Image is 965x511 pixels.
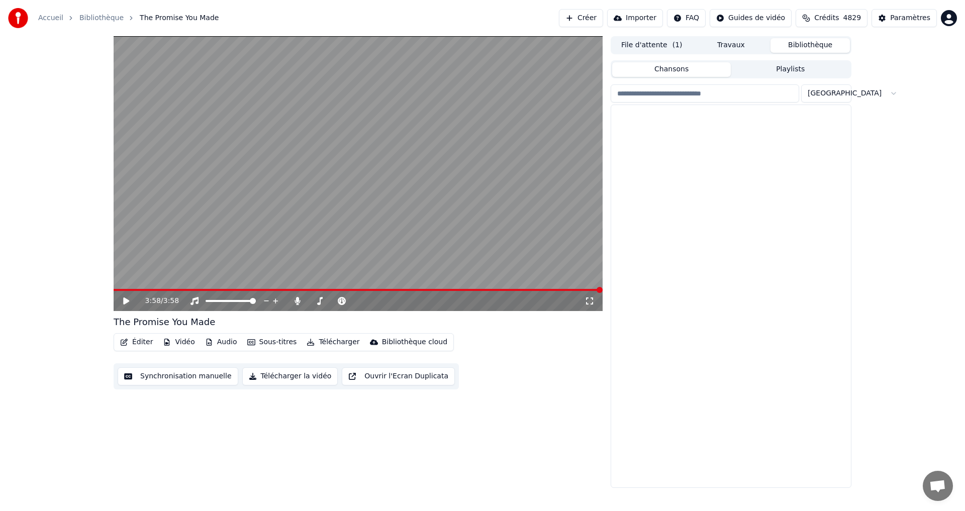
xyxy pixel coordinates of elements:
img: youka [8,8,28,28]
button: Paramètres [872,9,937,27]
nav: breadcrumb [38,13,219,23]
button: Audio [201,335,241,349]
button: Bibliothèque [770,38,850,53]
span: The Promise You Made [140,13,219,23]
span: 3:58 [163,296,179,306]
button: Créer [559,9,603,27]
button: File d'attente [612,38,692,53]
span: 4829 [843,13,861,23]
div: Bibliothèque cloud [382,337,447,347]
button: Ouvrir l'Ecran Duplicata [342,367,455,385]
button: Vidéo [159,335,199,349]
button: FAQ [667,9,706,27]
button: Synchronisation manuelle [118,367,238,385]
button: Éditer [116,335,157,349]
div: / [145,296,169,306]
button: Travaux [692,38,771,53]
button: Télécharger [303,335,363,349]
button: Sous-titres [243,335,301,349]
a: Bibliothèque [79,13,124,23]
div: Ouvrir le chat [923,471,953,501]
div: The Promise You Made [114,315,215,329]
a: Accueil [38,13,63,23]
span: 3:58 [145,296,161,306]
button: Importer [607,9,663,27]
button: Crédits4829 [796,9,867,27]
div: Paramètres [890,13,930,23]
span: ( 1 ) [672,40,683,50]
span: Crédits [814,13,839,23]
button: Guides de vidéo [710,9,792,27]
button: Chansons [612,62,731,77]
button: Playlists [731,62,850,77]
span: [GEOGRAPHIC_DATA] [808,88,882,98]
button: Télécharger la vidéo [242,367,338,385]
